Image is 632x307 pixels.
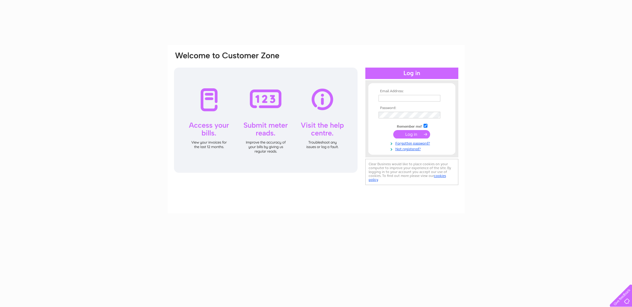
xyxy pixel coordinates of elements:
[365,159,458,185] div: Clear Business would like to place cookies on your computer to improve your experience of the sit...
[377,89,447,93] th: Email Address:
[379,140,447,146] a: Forgotten password?
[379,146,447,151] a: Not registered?
[377,123,447,129] td: Remember me?
[393,130,430,138] input: Submit
[377,106,447,110] th: Password:
[369,174,446,182] a: cookies policy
